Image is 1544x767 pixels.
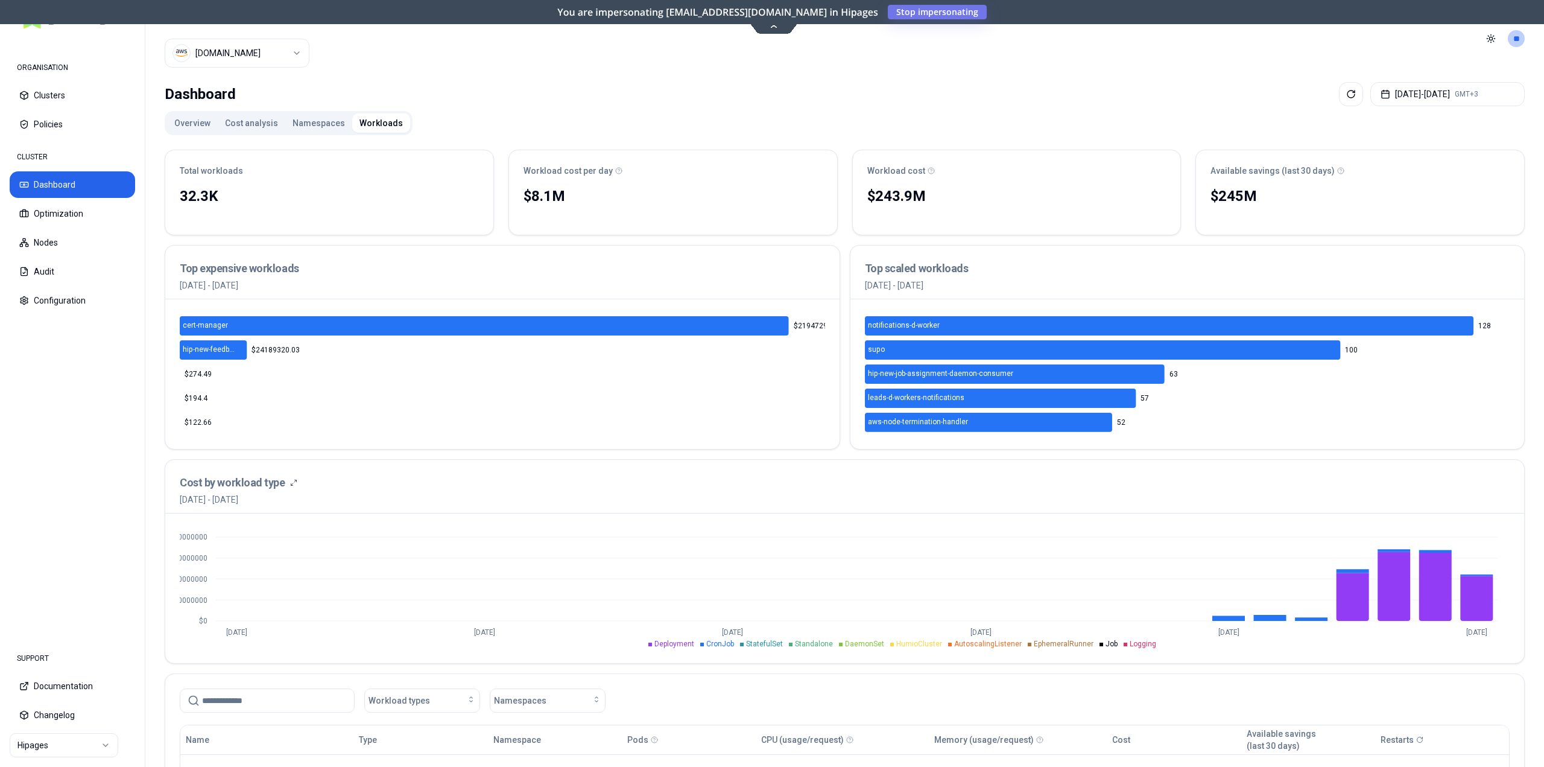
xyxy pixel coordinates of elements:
[218,113,285,133] button: Cost analysis
[10,673,135,699] button: Documentation
[524,186,823,206] div: $8.1M
[169,575,207,584] tspan: $40000000
[10,56,135,80] div: ORGANISATION
[167,113,218,133] button: Overview
[180,474,285,491] h3: Cost by workload type
[1106,640,1118,648] span: Job
[1218,628,1239,637] tspan: [DATE]
[1210,186,1510,206] div: $245M
[706,640,734,648] span: CronJob
[954,640,1022,648] span: AutoscalingListener
[896,640,942,648] span: HumioCluster
[180,494,297,506] span: [DATE] - [DATE]
[10,111,135,138] button: Policies
[10,171,135,198] button: Dashboard
[867,165,1166,177] div: Workload cost
[169,533,207,541] tspan: $80000000
[494,695,546,707] span: Namespaces
[490,689,606,713] button: Namespaces
[1034,640,1093,648] span: EphemeralRunner
[180,165,479,177] div: Total workloads
[10,229,135,256] button: Nodes
[369,695,430,707] span: Workload types
[970,628,992,637] tspan: [DATE]
[195,47,261,59] div: luke.kubernetes.hipagesgroup.com.au
[10,646,135,670] div: SUPPORT
[1466,628,1487,637] tspan: [DATE]
[1112,728,1130,752] button: Cost
[169,596,207,605] tspan: $20000000
[10,145,135,169] div: CLUSTER
[761,728,844,752] button: CPU (usage/request)
[654,640,694,648] span: Deployment
[1247,728,1316,752] button: Available savings(last 30 days)
[722,628,743,637] tspan: [DATE]
[10,82,135,109] button: Clusters
[186,728,209,752] button: Name
[180,186,479,206] div: 32.3K
[169,554,207,562] tspan: $60000000
[10,258,135,285] button: Audit
[226,628,247,637] tspan: [DATE]
[176,47,188,59] img: aws
[10,287,135,314] button: Configuration
[1370,82,1525,106] button: [DATE]-[DATE]GMT+3
[1455,89,1478,99] span: GMT+3
[795,640,833,648] span: Standalone
[352,113,410,133] button: Workloads
[10,200,135,227] button: Optimization
[746,640,783,648] span: StatefulSet
[10,702,135,728] button: Changelog
[493,728,541,752] button: Namespace
[474,628,495,637] tspan: [DATE]
[285,113,352,133] button: Namespaces
[867,186,1166,206] div: $243.9M
[165,82,236,106] div: Dashboard
[627,728,648,752] button: Pods
[1210,165,1510,177] div: Available savings (last 30 days)
[845,640,884,648] span: DaemonSet
[359,728,377,752] button: Type
[364,689,480,713] button: Workload types
[865,260,1510,277] h3: Top scaled workloads
[199,617,207,625] tspan: $0
[180,260,825,277] h3: Top expensive workloads
[865,279,1510,291] p: [DATE] - [DATE]
[165,39,309,68] button: Select a value
[934,728,1034,752] button: Memory (usage/request)
[1130,640,1156,648] span: Logging
[1381,734,1414,746] p: Restarts
[524,165,823,177] div: Workload cost per day
[180,279,825,291] p: [DATE] - [DATE]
